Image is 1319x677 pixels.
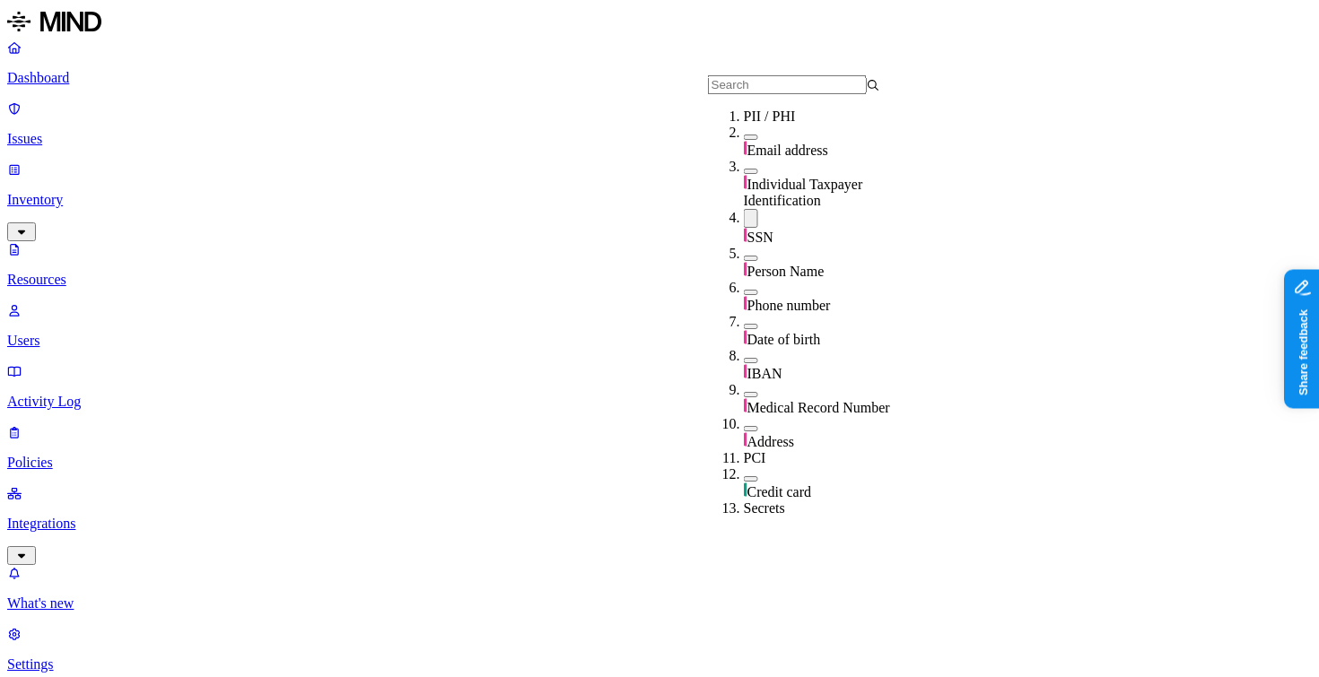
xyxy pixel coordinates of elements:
span: IBAN [747,366,782,381]
img: MIND [7,7,101,36]
img: pii-line.svg [744,175,747,189]
span: Medical Record Number [747,400,890,415]
span: Individual Taxpayer Identification [744,177,863,208]
a: Users [7,302,1312,349]
img: pii-line.svg [744,262,747,276]
img: pci-line.svg [744,482,747,497]
p: Dashboard [7,70,1312,86]
a: Settings [7,626,1312,673]
div: PII / PHI [744,108,916,125]
img: pii-line.svg [744,141,747,155]
p: Issues [7,131,1312,147]
span: Email address [747,143,828,158]
a: What's new [7,565,1312,612]
img: pii-line.svg [744,398,747,412]
span: Person Name [747,264,825,279]
img: pii-line.svg [744,228,747,242]
span: Date of birth [747,332,821,347]
p: Settings [7,656,1312,673]
img: pii-line.svg [744,364,747,378]
a: Issues [7,100,1312,147]
img: pii-line.svg [744,432,747,447]
img: pii-line.svg [744,296,747,310]
span: Phone number [747,298,831,313]
p: Users [7,333,1312,349]
span: Address [747,434,794,449]
span: Credit card [747,484,812,499]
a: MIND [7,7,1312,39]
a: Dashboard [7,39,1312,86]
a: Resources [7,241,1312,288]
p: Resources [7,272,1312,288]
div: Secrets [744,500,916,516]
p: Integrations [7,516,1312,532]
p: Policies [7,455,1312,471]
a: Policies [7,424,1312,471]
img: pii-line.svg [744,330,747,344]
p: Inventory [7,192,1312,208]
span: SSN [747,230,773,245]
a: Activity Log [7,363,1312,410]
p: What's new [7,595,1312,612]
div: PCI [744,450,916,466]
a: Inventory [7,161,1312,239]
p: Activity Log [7,394,1312,410]
a: Integrations [7,485,1312,562]
input: Search [708,75,867,94]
